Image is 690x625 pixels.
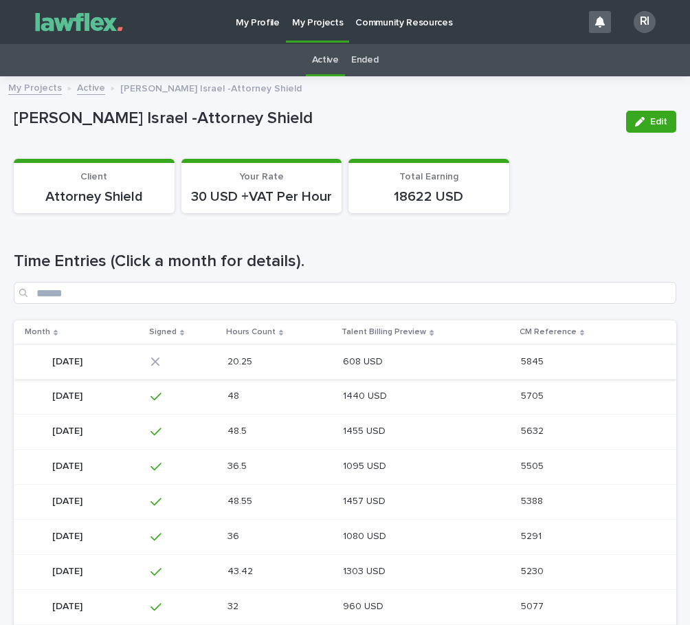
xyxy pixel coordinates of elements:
p: [DATE] [52,388,85,402]
p: 1303 USD [343,563,388,578]
tr: [DATE][DATE] 3636 1080 USD1080 USD 52915291 [14,519,676,554]
a: Ended [351,44,378,76]
img: Gnvw4qrBSHOAfo8VMhG6 [27,8,131,36]
span: Total Earning [399,172,458,182]
p: 43.42 [227,563,256,578]
p: [DATE] [52,598,85,613]
p: [DATE] [52,423,85,437]
p: 5705 [521,388,546,402]
p: [PERSON_NAME] Israel -Attorney Shield [14,109,615,129]
p: [DATE] [52,458,85,472]
p: Talent Billing Preview [342,325,426,340]
p: [PERSON_NAME] Israel -Attorney Shield [120,80,302,95]
p: [DATE] [52,493,85,507]
p: 1457 USD [343,493,388,507]
p: [DATE] [52,563,85,578]
h1: Time Entries (Click a month for details). [14,252,676,272]
p: 1080 USD [343,528,389,542]
p: 1440 USD [343,388,390,402]
p: 48 [227,388,242,402]
button: Edit [626,111,676,133]
p: Attorney Shield [22,188,166,205]
tr: [DATE][DATE] 43.4243.42 1303 USD1303 USD 52305230 [14,554,676,589]
p: 5845 [521,353,546,368]
a: My Projects [8,79,62,95]
span: Client [80,172,107,182]
p: 30 USD +VAT Per Hour [190,188,334,205]
a: Active [312,44,339,76]
input: Search [14,282,676,304]
p: 5388 [521,493,546,507]
p: 18622 USD [357,188,501,205]
p: 5291 [521,528,544,542]
span: Your Rate [239,172,284,182]
p: [DATE] [52,353,85,368]
p: 1455 USD [343,423,388,437]
p: Month [25,325,50,340]
p: Hours Count [226,325,276,340]
p: 36 [227,528,242,542]
p: 48.55 [227,493,255,507]
p: 36.5 [227,458,249,472]
a: Active [77,79,105,95]
span: Edit [650,117,667,127]
tr: [DATE][DATE] 36.536.5 1095 USD1095 USD 55055505 [14,449,676,484]
p: 20.25 [227,353,255,368]
p: 608 USD [343,353,386,368]
p: [DATE] [52,528,85,542]
p: 1095 USD [343,458,389,472]
p: 5077 [521,598,546,613]
p: 5505 [521,458,546,472]
p: 960 USD [343,598,386,613]
tr: [DATE][DATE] 20.2520.25 608 USD608 USD 58455845 [14,344,676,379]
tr: [DATE][DATE] 48.5548.55 1457 USD1457 USD 53885388 [14,484,676,519]
tr: [DATE][DATE] 3232 960 USD960 USD 50775077 [14,589,676,624]
p: 5632 [521,423,546,437]
p: Signed [149,325,177,340]
p: CM Reference [520,325,577,340]
p: 48.5 [227,423,249,437]
div: RI [634,11,656,33]
p: 32 [227,598,241,613]
tr: [DATE][DATE] 48.548.5 1455 USD1455 USD 56325632 [14,414,676,449]
p: 5230 [521,563,546,578]
tr: [DATE][DATE] 4848 1440 USD1440 USD 57055705 [14,379,676,414]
